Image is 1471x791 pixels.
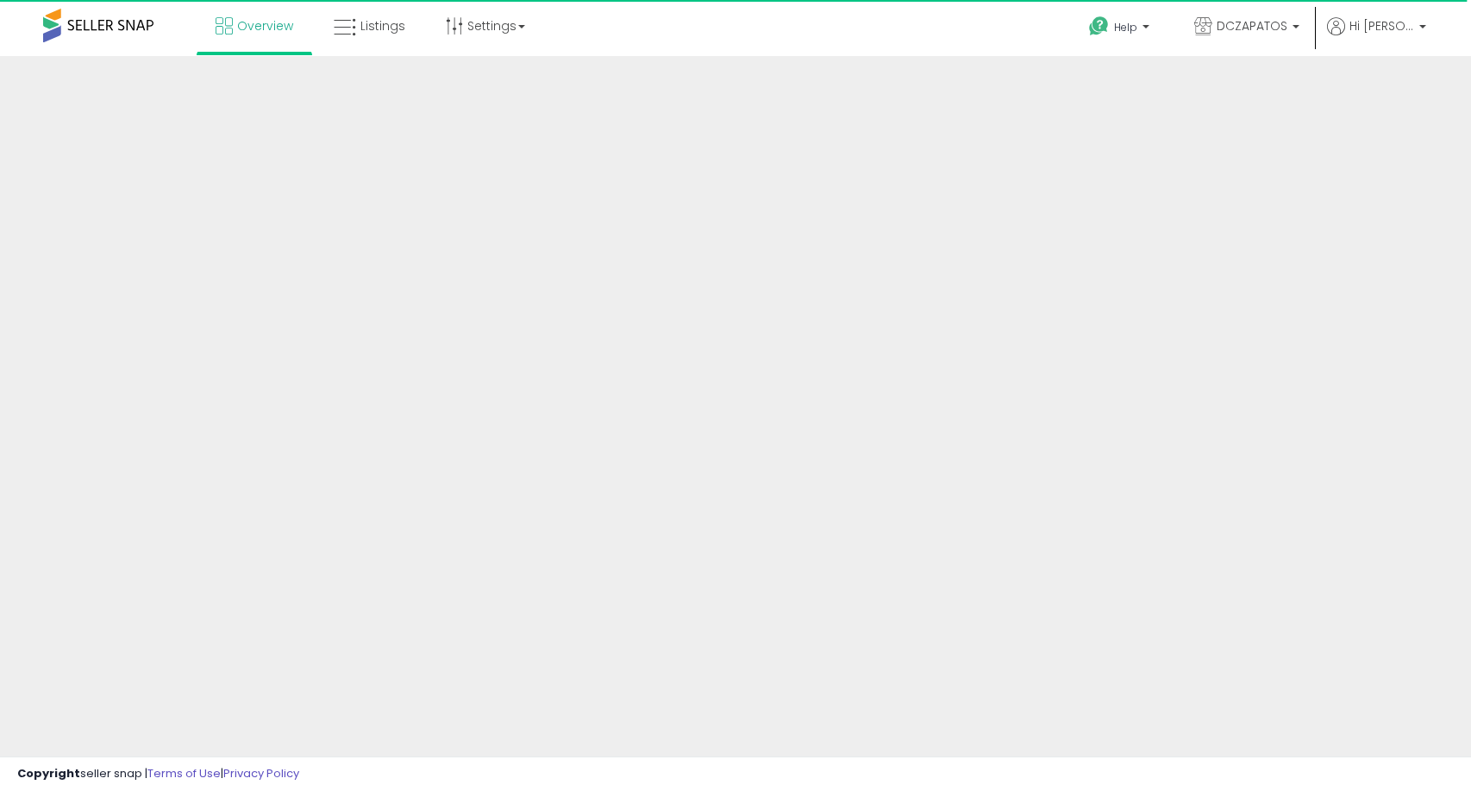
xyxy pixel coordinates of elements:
[1114,20,1137,35] span: Help
[17,765,80,782] strong: Copyright
[1349,17,1414,35] span: Hi [PERSON_NAME]
[1217,17,1287,35] span: DCZAPATOS
[147,765,221,782] a: Terms of Use
[360,17,405,35] span: Listings
[1088,16,1110,37] i: Get Help
[237,17,293,35] span: Overview
[223,765,299,782] a: Privacy Policy
[1327,17,1426,56] a: Hi [PERSON_NAME]
[17,766,299,782] div: seller snap | |
[1075,3,1167,56] a: Help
